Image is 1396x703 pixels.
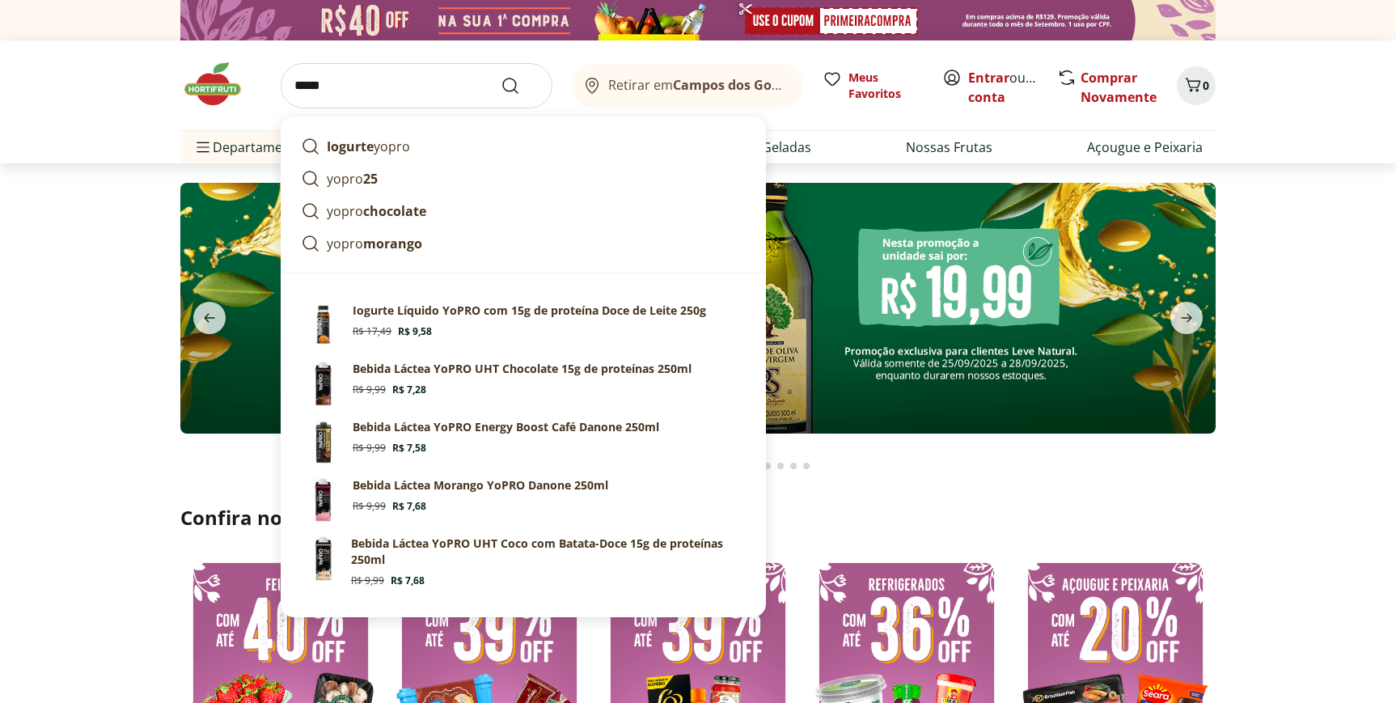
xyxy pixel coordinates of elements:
[363,202,426,220] strong: chocolate
[392,442,426,455] span: R$ 7,58
[301,477,346,523] img: Bebida Lactea Morango YoPRO Danone 250ml.jpg
[906,138,992,157] a: Nossas Frutas
[301,361,346,406] img: Bebida Láctea YoPRO UHT Chocolate 15g de proteínas 250ml
[1081,69,1157,106] a: Comprar Novamente
[294,471,752,529] a: Bebida Lactea Morango YoPRO Danone 250ml.jpgBebida Láctea Morango YoPRO Danone 250mlR$ 9,99R$ 7,68
[823,70,923,102] a: Meus Favoritos
[353,477,608,493] p: Bebida Láctea Morango YoPRO Danone 250ml
[353,303,706,319] p: Iogurte Líquido YoPRO com 15g de proteína Doce de Leite 250g
[353,361,692,377] p: Bebida Láctea YoPRO UHT Chocolate 15g de proteínas 250ml
[1087,138,1203,157] a: Açougue e Peixaria
[327,169,378,188] p: yopro
[193,128,213,167] button: Menu
[301,536,346,581] img: Bebida Láctea Zero Lactose YoPRO Coco com Batata Doce 15g de Proteína 250ml
[294,413,752,471] a: Bebida Láctea YoPRO Energy Boost Café Danone 250mlBebida Láctea YoPRO Energy Boost Café Danone 25...
[193,128,310,167] span: Departamentos
[301,303,346,348] img: Iogurte Líquido YoPRO com 15g de proteína Doce de Leite 250g
[968,69,1009,87] a: Entrar
[363,170,378,188] strong: 25
[281,63,552,108] input: search
[353,500,386,513] span: R$ 9,99
[294,130,752,163] a: Iogurteyopro
[572,63,803,108] button: Retirar emCampos dos Goytacazes/[GEOGRAPHIC_DATA]
[353,419,659,435] p: Bebida Láctea YoPRO Energy Boost Café Danone 250ml
[327,137,410,156] p: yopro
[327,201,426,221] p: yopro
[180,60,261,108] img: Hortifruti
[608,78,787,92] span: Retirar em
[353,442,386,455] span: R$ 9,99
[848,70,923,102] span: Meus Favoritos
[294,296,752,354] a: Iogurte Líquido YoPRO com 15g de proteína Doce de Leite 250gIogurte Líquido YoPRO com 15g de prot...
[180,505,1216,531] h2: Confira nossos descontos exclusivos
[294,227,752,260] a: yopromorango
[327,138,374,155] strong: Iogurte
[398,325,432,338] span: R$ 9,58
[391,574,425,587] span: R$ 7,68
[1177,66,1216,105] button: Carrinho
[351,536,746,568] p: Bebida Láctea YoPRO UHT Coco com Batata-Doce 15g de proteínas 250ml
[351,574,384,587] span: R$ 9,99
[353,325,391,338] span: R$ 17,49
[363,235,422,252] strong: morango
[294,529,752,594] a: Bebida Láctea Zero Lactose YoPRO Coco com Batata Doce 15g de Proteína 250mlBebida Láctea YoPRO UH...
[294,195,752,227] a: yoprochocolate
[968,69,1057,106] a: Criar conta
[180,302,239,334] button: previous
[327,234,422,253] p: yopro
[673,76,967,94] b: Campos dos Goytacazes/[GEOGRAPHIC_DATA]
[761,447,774,485] button: Go to page 14 from fs-carousel
[787,447,800,485] button: Go to page 16 from fs-carousel
[392,500,426,513] span: R$ 7,68
[294,163,752,195] a: yopro25
[392,383,426,396] span: R$ 7,28
[301,419,346,464] img: Bebida Láctea YoPRO Energy Boost Café Danone 250ml
[294,354,752,413] a: Bebida Láctea YoPRO UHT Chocolate 15g de proteínas 250mlBebida Láctea YoPRO UHT Chocolate 15g de ...
[501,76,539,95] button: Submit Search
[968,68,1040,107] span: ou
[353,383,386,396] span: R$ 9,99
[1157,302,1216,334] button: next
[1203,78,1209,93] span: 0
[800,447,813,485] button: Go to page 17 from fs-carousel
[774,447,787,485] button: Go to page 15 from fs-carousel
